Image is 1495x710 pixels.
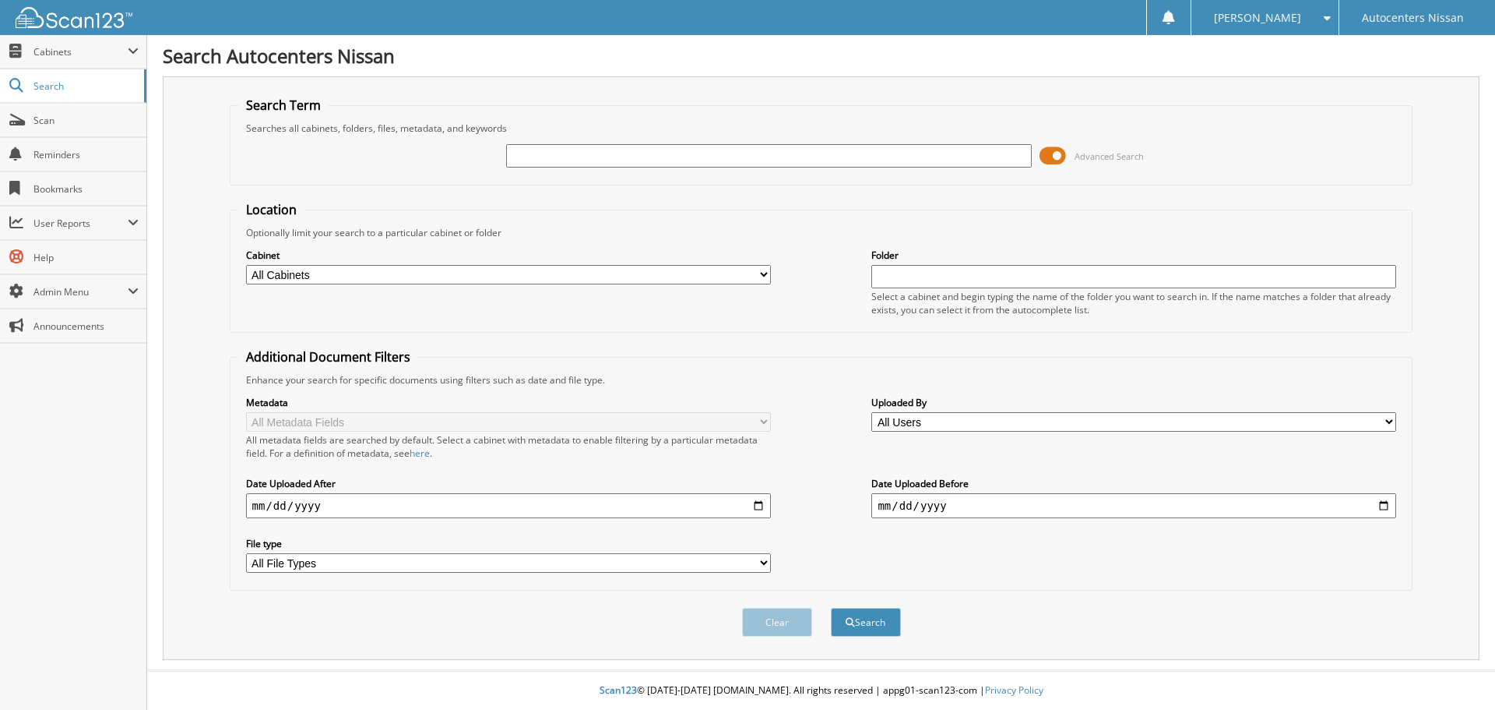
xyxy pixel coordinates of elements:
[33,182,139,196] span: Bookmarks
[33,217,128,230] span: User Reports
[246,477,771,490] label: Date Uploaded After
[410,447,430,460] a: here
[33,251,139,264] span: Help
[33,114,139,127] span: Scan
[985,684,1043,697] a: Privacy Policy
[163,43,1479,69] h1: Search Autocenters Nissan
[871,477,1396,490] label: Date Uploaded Before
[871,290,1396,316] div: Select a cabinet and begin typing the name of the folder you want to search in. If the name match...
[238,348,418,366] legend: Additional Document Filters
[246,433,771,460] div: All metadata fields are searched by default. Select a cabinet with metadata to enable filtering b...
[246,249,771,262] label: Cabinet
[33,148,139,161] span: Reminders
[246,493,771,518] input: start
[238,201,304,218] legend: Location
[33,45,128,58] span: Cabinets
[238,226,1405,239] div: Optionally limit your search to a particular cabinet or folder
[246,396,771,409] label: Metadata
[600,684,637,697] span: Scan123
[16,7,132,28] img: scan123-logo-white.svg
[238,373,1405,387] div: Enhance your search for specific documents using filters such as date and file type.
[33,320,139,333] span: Announcements
[238,97,329,114] legend: Search Term
[1214,13,1301,23] span: [PERSON_NAME]
[742,608,812,637] button: Clear
[246,537,771,550] label: File type
[238,122,1405,135] div: Searches all cabinets, folders, files, metadata, and keywords
[1075,150,1144,162] span: Advanced Search
[871,396,1396,409] label: Uploaded By
[1362,13,1464,23] span: Autocenters Nissan
[147,672,1495,710] div: © [DATE]-[DATE] [DOMAIN_NAME]. All rights reserved | appg01-scan123-com |
[33,285,128,298] span: Admin Menu
[33,79,136,93] span: Search
[831,608,901,637] button: Search
[871,249,1396,262] label: Folder
[871,493,1396,518] input: end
